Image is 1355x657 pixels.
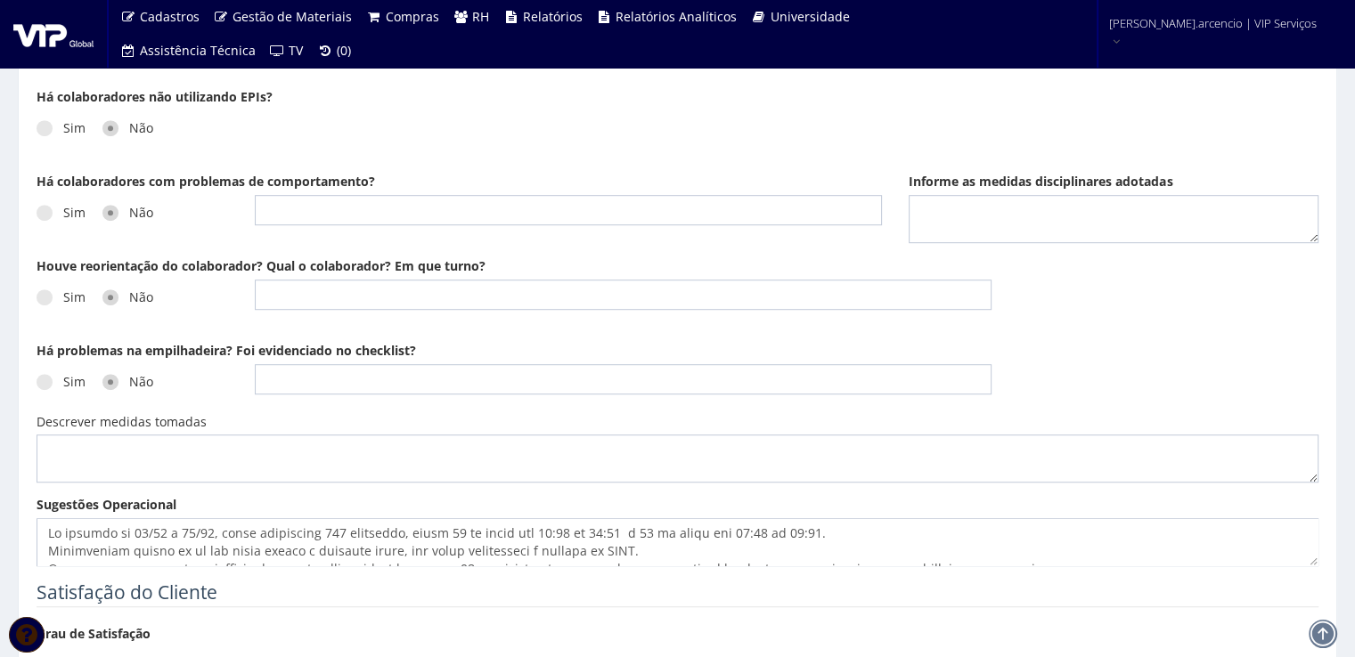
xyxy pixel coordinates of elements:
label: Sim [37,119,86,137]
span: Gestão de Materiais [233,8,352,25]
label: Sim [37,288,86,306]
span: Universidade [771,8,850,25]
label: Sim [37,373,86,391]
span: Relatórios Analíticos [616,8,737,25]
span: [PERSON_NAME].arcencio | VIP Serviços [1109,14,1317,32]
span: Compras [386,8,439,25]
label: Há colaboradores com problemas de comportamento? [37,173,375,191]
label: Não [102,373,153,391]
span: Cadastros [140,8,200,25]
span: Assistência Técnica [140,42,256,59]
label: Não [102,288,153,306]
label: Houve reorientação do colaborador? Qual o colaborador? Em que turno? [37,257,486,275]
a: Assistência Técnica [113,34,263,68]
a: (0) [310,34,358,68]
label: Informe as medidas disciplinares adotadas [909,173,1172,191]
legend: Satisfação do Cliente [37,580,1318,607]
label: Há problemas na empilhadeira? Foi evidenciado no checklist? [37,342,416,360]
label: Grau de Satisfação [37,625,151,643]
label: Descrever medidas tomadas [37,413,207,431]
span: Relatórios [523,8,583,25]
span: (0) [337,42,351,59]
label: Não [102,204,153,222]
span: RH [472,8,489,25]
img: logo [13,20,94,47]
label: Há colaboradores não utilizando EPIs? [37,88,273,106]
span: TV [289,42,303,59]
label: Sim [37,204,86,222]
a: TV [263,34,311,68]
label: Sugestões Operacional [37,496,176,514]
label: Não [102,119,153,137]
